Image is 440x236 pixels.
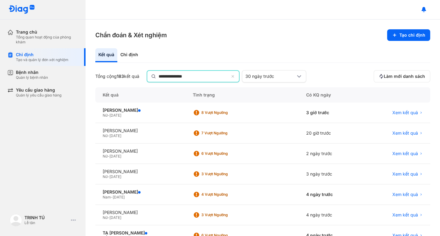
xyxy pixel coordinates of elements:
span: - [111,195,113,199]
div: 3 giờ trước [299,103,361,123]
div: Có KQ ngày [299,87,361,103]
div: 4 Vượt ngưỡng [201,192,250,197]
div: Quản lý bệnh nhân [16,75,48,80]
span: Xem kết quả [392,171,418,177]
span: Nữ [103,133,108,138]
div: Bệnh nhân [16,70,48,75]
div: Chỉ định [117,48,141,62]
div: Lễ tân [24,220,68,225]
div: 4 ngày trước [299,205,361,225]
span: - [108,113,109,118]
div: Chỉ định [16,52,68,57]
div: TRINH TÚ [24,215,68,220]
div: Tạo và quản lý đơn xét nghiệm [16,57,68,62]
div: Trang chủ [16,29,78,35]
span: Nữ [103,174,108,179]
button: Tạo chỉ định [387,29,430,41]
span: - [108,133,109,138]
div: TẠ [PERSON_NAME] [103,230,178,236]
div: 8 Vượt ngưỡng [201,110,250,115]
div: [PERSON_NAME] [103,128,178,133]
div: [PERSON_NAME] [103,107,178,113]
span: Xem kết quả [392,110,418,115]
div: 7 Vượt ngưỡng [201,131,250,136]
div: Quản lý yêu cầu giao hàng [16,93,61,98]
span: [DATE] [109,174,121,179]
div: Tổng cộng kết quả [95,74,139,79]
span: Nữ [103,113,108,118]
div: 30 ngày trước [245,74,295,79]
div: 3 ngày trước [299,164,361,184]
span: Nữ [103,154,108,158]
span: [DATE] [109,113,121,118]
div: 2 ngày trước [299,143,361,164]
div: Tổng quan hoạt động của phòng khám [16,35,78,45]
span: - [108,174,109,179]
div: [PERSON_NAME] [103,169,178,174]
span: [DATE] [109,154,121,158]
span: [DATE] [109,215,121,220]
span: - [108,215,109,220]
div: 3 Vượt ngưỡng [201,212,250,217]
div: Kết quả [95,48,117,62]
span: [DATE] [109,133,121,138]
h3: Chẩn đoán & Xét nghiệm [95,31,167,39]
div: Yêu cầu giao hàng [16,87,61,93]
span: Xem kết quả [392,151,418,156]
img: logo [10,214,22,226]
span: [DATE] [113,195,125,199]
img: logo [9,5,35,14]
span: Nữ [103,215,108,220]
span: Xem kết quả [392,212,418,218]
button: Làm mới danh sách [374,70,430,82]
div: 20 giờ trước [299,123,361,143]
div: Tình trạng [185,87,299,103]
div: [PERSON_NAME] [103,210,178,215]
span: Xem kết quả [392,130,418,136]
span: Nam [103,195,111,199]
div: 6 Vượt ngưỡng [201,151,250,156]
span: Xem kết quả [392,192,418,197]
span: - [108,154,109,158]
span: Làm mới danh sách [384,74,425,79]
div: Kết quả [95,87,185,103]
div: 3 Vượt ngưỡng [201,172,250,176]
div: [PERSON_NAME] [103,148,178,154]
span: 183 [117,74,124,79]
div: 4 ngày trước [299,184,361,205]
div: [PERSON_NAME] [103,189,178,195]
